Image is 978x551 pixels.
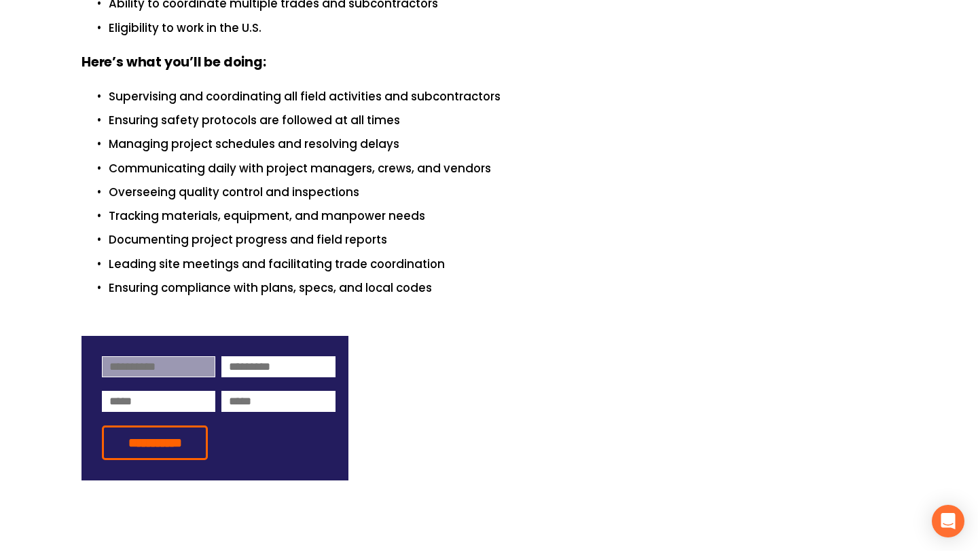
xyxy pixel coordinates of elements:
[81,53,266,71] strong: Here’s what you’ll be doing:
[109,88,896,106] p: Supervising and coordinating all field activities and subcontractors
[109,111,896,130] p: Ensuring safety protocols are followed at all times
[109,159,896,178] p: Communicating daily with project managers, crews, and vendors
[109,183,896,202] p: Overseeing quality control and inspections
[109,19,896,37] p: Eligibility to work in the U.S.
[109,135,896,153] p: Managing project schedules and resolving delays
[109,255,896,273] p: Leading site meetings and facilitating trade coordination
[109,279,896,297] p: Ensuring compliance with plans, specs, and local codes
[932,505,964,537] div: Open Intercom Messenger
[109,207,896,225] p: Tracking materials, equipment, and manpower needs
[109,231,896,249] p: Documenting project progress and field reports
